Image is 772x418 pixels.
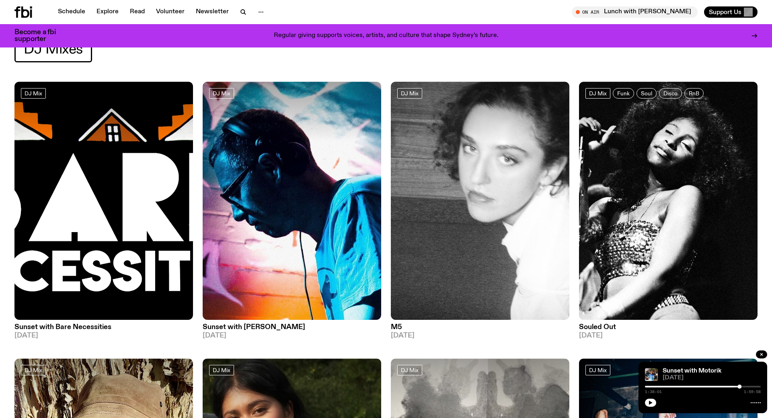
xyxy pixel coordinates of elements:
a: M5[DATE] [391,320,569,339]
span: [DATE] [663,375,761,381]
a: Funk [613,88,634,99]
span: DJ Mix [213,367,230,373]
a: Sunset with Motorik [663,368,721,374]
button: On AirLunch with [PERSON_NAME] [572,6,698,18]
img: Bare Necessities [14,82,193,320]
a: Soul [636,88,657,99]
img: A black and white photo of Lilly wearing a white blouse and looking up at the camera. [391,82,569,320]
a: DJ Mix [21,365,46,375]
span: DJ Mix [589,367,607,373]
a: DJ Mix [209,88,234,99]
a: DJ Mix [397,365,422,375]
img: Andrew, Reenie, and Pat stand in a row, smiling at the camera, in dappled light with a vine leafe... [645,368,658,381]
span: Funk [617,90,630,96]
a: Newsletter [191,6,234,18]
h3: M5 [391,324,569,331]
span: 1:59:58 [744,390,761,394]
button: Support Us [704,6,758,18]
a: Volunteer [151,6,189,18]
h3: Sunset with Bare Necessities [14,324,193,331]
span: DJ Mix [401,367,419,373]
h3: Become a fbi supporter [14,29,66,43]
span: Soul [641,90,652,96]
span: Disco [663,90,678,96]
a: Sunset with Bare Necessities[DATE] [14,320,193,339]
a: DJ Mix [585,88,610,99]
span: DJ Mixes [24,41,83,57]
span: [DATE] [579,332,758,339]
span: [DATE] [14,332,193,339]
a: DJ Mix [397,88,422,99]
a: Schedule [53,6,90,18]
a: RnB [684,88,704,99]
a: DJ Mix [209,365,234,375]
p: Regular giving supports voices, artists, and culture that shape Sydney’s future. [274,32,499,39]
a: Read [125,6,150,18]
h3: Souled Out [579,324,758,331]
span: DJ Mix [401,90,419,96]
span: DJ Mix [25,367,42,373]
span: [DATE] [391,332,569,339]
span: [DATE] [203,332,381,339]
span: DJ Mix [589,90,607,96]
span: DJ Mix [25,90,42,96]
a: DJ Mix [585,365,610,375]
a: Sunset with [PERSON_NAME][DATE] [203,320,381,339]
a: DJ Mix [21,88,46,99]
span: DJ Mix [213,90,230,96]
span: 1:38:01 [645,390,662,394]
a: Explore [92,6,123,18]
a: Souled Out[DATE] [579,320,758,339]
h3: Sunset with [PERSON_NAME] [203,324,381,331]
img: Simon Caldwell stands side on, looking downwards. He has headphones on. Behind him is a brightly ... [203,82,381,320]
span: RnB [689,90,699,96]
a: Disco [659,88,682,99]
span: Support Us [709,8,741,16]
